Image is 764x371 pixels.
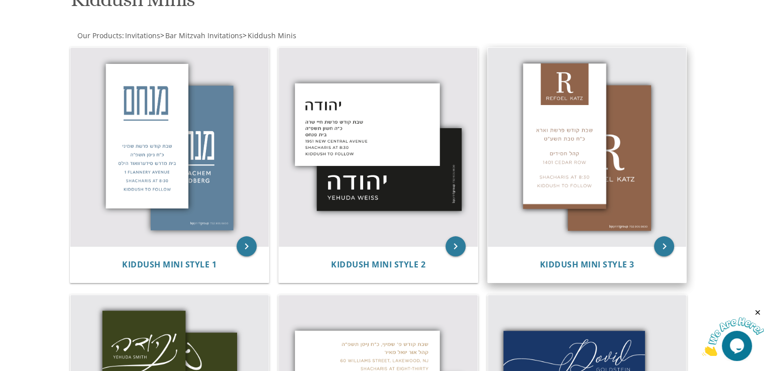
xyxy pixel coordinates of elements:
span: > [243,31,296,40]
a: Kiddush Minis [247,31,296,40]
a: keyboard_arrow_right [654,236,674,256]
span: Kiddush Mini Style 3 [540,259,634,270]
a: keyboard_arrow_right [237,236,257,256]
iframe: chat widget [702,308,764,356]
a: Kiddush Mini Style 3 [540,260,634,269]
span: Bar Mitzvah Invitations [165,31,243,40]
img: Kiddush Mini Style 3 [488,48,687,247]
span: Kiddush Minis [248,31,296,40]
a: Kiddush Mini Style 2 [331,260,425,269]
span: > [160,31,243,40]
img: Kiddush Mini Style 1 [70,48,269,247]
span: Invitations [125,31,160,40]
a: Kiddush Mini Style 1 [122,260,216,269]
span: Kiddush Mini Style 2 [331,259,425,270]
a: Invitations [124,31,160,40]
img: Kiddush Mini Style 2 [279,48,478,247]
div: : [69,31,382,41]
span: Kiddush Mini Style 1 [122,259,216,270]
a: Bar Mitzvah Invitations [164,31,243,40]
a: keyboard_arrow_right [446,236,466,256]
a: Our Products [76,31,122,40]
